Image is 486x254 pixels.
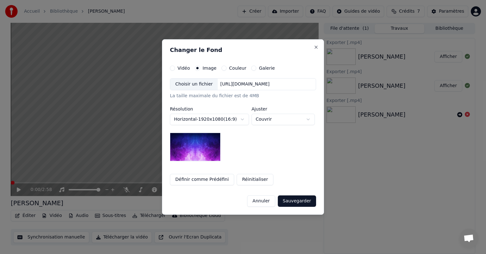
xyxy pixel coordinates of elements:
[170,93,316,99] div: La taille maximale du fichier est de 4MB
[178,66,190,70] label: Vidéo
[259,66,275,70] label: Galerie
[229,66,246,70] label: Couleur
[247,195,275,207] button: Annuler
[218,81,272,87] div: [URL][DOMAIN_NAME]
[237,174,273,185] button: Réinitialiser
[170,174,234,185] button: Définir comme Prédéfini
[170,79,218,90] div: Choisir un fichier
[170,107,249,111] label: Résolution
[252,107,315,111] label: Ajuster
[278,195,316,207] button: Sauvegarder
[202,66,216,70] label: Image
[170,47,316,53] h2: Changer le Fond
